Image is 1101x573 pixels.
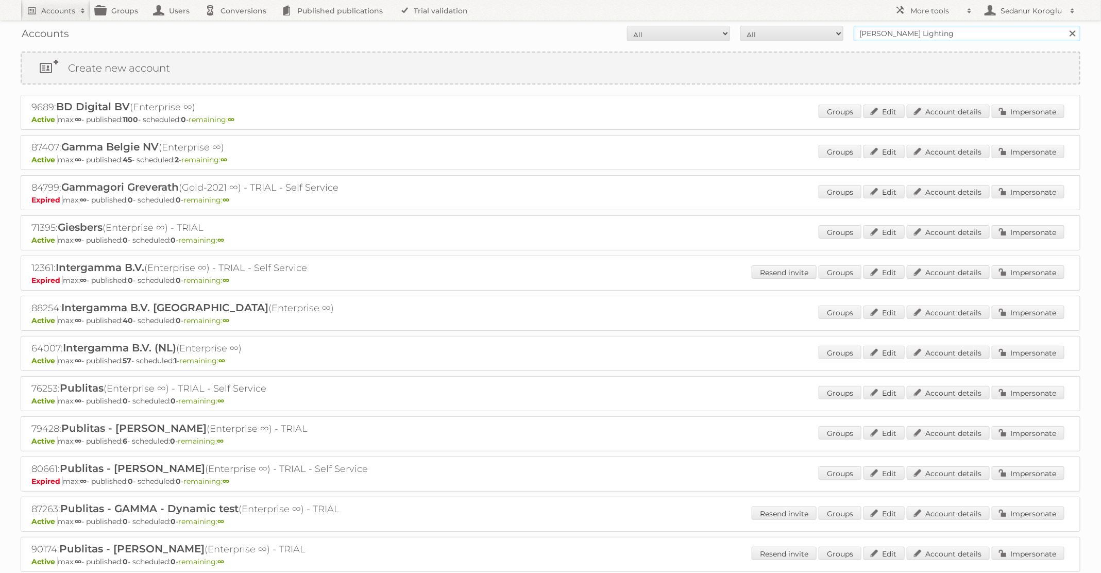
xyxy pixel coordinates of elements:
[171,557,176,566] strong: 0
[863,225,905,239] a: Edit
[910,6,962,16] h2: More tools
[31,502,392,516] h2: 87263: (Enterprise ∞) - TRIAL
[221,155,227,164] strong: ∞
[31,543,392,556] h2: 90174: (Enterprise ∞) - TRIAL
[123,155,132,164] strong: 45
[907,145,990,158] a: Account details
[907,185,990,198] a: Account details
[181,155,227,164] span: remaining:
[863,466,905,480] a: Edit
[123,436,127,446] strong: 6
[56,261,144,274] span: Intergamma B.V.
[992,547,1064,560] a: Impersonate
[123,316,133,325] strong: 40
[183,195,229,205] span: remaining:
[31,141,392,154] h2: 87407: (Enterprise ∞)
[992,507,1064,520] a: Impersonate
[31,477,1070,486] p: max: - published: - scheduled: -
[31,316,1070,325] p: max: - published: - scheduled: -
[819,346,861,359] a: Groups
[41,6,75,16] h2: Accounts
[128,276,133,285] strong: 0
[907,225,990,239] a: Account details
[863,105,905,118] a: Edit
[128,477,133,486] strong: 0
[819,105,861,118] a: Groups
[178,235,224,245] span: remaining:
[31,517,58,526] span: Active
[31,356,1070,365] p: max: - published: - scheduled: -
[123,517,128,526] strong: 0
[176,276,181,285] strong: 0
[80,477,87,486] strong: ∞
[31,155,1070,164] p: max: - published: - scheduled: -
[819,386,861,399] a: Groups
[61,301,268,314] span: Intergamma B.V. [GEOGRAPHIC_DATA]
[123,235,128,245] strong: 0
[31,195,1070,205] p: max: - published: - scheduled: -
[75,557,81,566] strong: ∞
[123,115,138,124] strong: 1100
[992,346,1064,359] a: Impersonate
[123,356,131,365] strong: 57
[907,105,990,118] a: Account details
[31,396,58,406] span: Active
[31,155,58,164] span: Active
[819,426,861,440] a: Groups
[31,276,1070,285] p: max: - published: - scheduled: -
[176,316,181,325] strong: 0
[61,422,207,434] span: Publitas - [PERSON_NAME]
[75,316,81,325] strong: ∞
[31,382,392,395] h2: 76253: (Enterprise ∞) - TRIAL - Self Service
[752,507,817,520] a: Resend invite
[31,396,1070,406] p: max: - published: - scheduled: -
[223,195,229,205] strong: ∞
[31,195,63,205] span: Expired
[75,396,81,406] strong: ∞
[992,225,1064,239] a: Impersonate
[863,507,905,520] a: Edit
[992,386,1064,399] a: Impersonate
[31,436,58,446] span: Active
[217,436,224,446] strong: ∞
[174,356,177,365] strong: 1
[176,195,181,205] strong: 0
[863,346,905,359] a: Edit
[171,235,176,245] strong: 0
[819,185,861,198] a: Groups
[863,306,905,319] a: Edit
[907,265,990,279] a: Account details
[59,543,205,555] span: Publitas - [PERSON_NAME]
[31,557,1070,566] p: max: - published: - scheduled: -
[171,396,176,406] strong: 0
[907,426,990,440] a: Account details
[752,547,817,560] a: Resend invite
[992,265,1064,279] a: Impersonate
[183,477,229,486] span: remaining:
[31,462,392,476] h2: 80661: (Enterprise ∞) - TRIAL - Self Service
[907,346,990,359] a: Account details
[863,386,905,399] a: Edit
[123,557,128,566] strong: 0
[31,235,1070,245] p: max: - published: - scheduled: -
[819,466,861,480] a: Groups
[80,195,87,205] strong: ∞
[128,195,133,205] strong: 0
[178,396,224,406] span: remaining:
[179,356,225,365] span: remaining:
[218,356,225,365] strong: ∞
[223,276,229,285] strong: ∞
[998,6,1065,16] h2: Sedanur Koroglu
[819,225,861,239] a: Groups
[907,306,990,319] a: Account details
[819,547,861,560] a: Groups
[178,557,224,566] span: remaining:
[60,462,205,475] span: Publitas - [PERSON_NAME]
[22,53,1079,83] a: Create new account
[217,517,224,526] strong: ∞
[31,436,1070,446] p: max: - published: - scheduled: -
[31,557,58,566] span: Active
[217,235,224,245] strong: ∞
[819,507,861,520] a: Groups
[61,141,159,153] span: Gamma Belgie NV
